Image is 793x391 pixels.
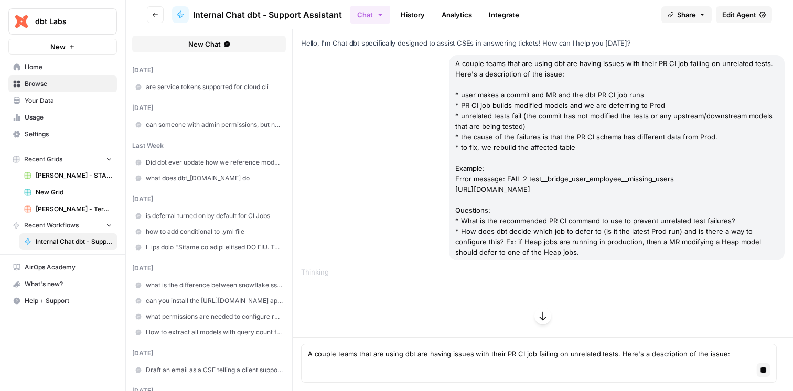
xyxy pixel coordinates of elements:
[146,312,283,321] span: what permissions are needed to configure repository
[9,276,116,292] div: What's new?
[8,218,117,233] button: Recent Workflows
[8,8,117,35] button: Workspace: dbt Labs
[8,126,117,143] a: Settings
[132,66,286,75] div: [DATE]
[146,120,283,129] span: can someone with admin permissions, but not account admin permissions, invite users
[132,170,286,186] a: what does dbt_[DOMAIN_NAME] do
[146,243,283,252] span: L ips dolo "Sitame co adipi elitsed DO EIU. Tempo: IncidIduntuTlabo etdolor magnaaliqua 'ENI_ADMI...
[12,12,31,31] img: dbt Labs Logo
[132,264,286,273] div: [DATE]
[19,184,117,201] a: New Grid
[132,208,286,224] a: is deferral turned on by default for CI Jobs
[188,39,221,49] span: New Chat
[146,296,283,306] span: can you install the [URL][DOMAIN_NAME] app outside of dbt
[435,6,478,23] a: Analytics
[132,309,286,324] a: what permissions are needed to configure repository
[25,129,112,139] span: Settings
[24,155,62,164] span: Recent Grids
[132,240,286,255] a: L ips dolo "Sitame co adipi elitsed DO EIU. Tempo: IncidIduntuTlabo etdolor magnaaliqua 'ENI_ADMI...
[25,296,112,306] span: Help + Support
[132,293,286,309] a: can you install the [URL][DOMAIN_NAME] app outside of dbt
[132,36,286,52] button: New Chat
[8,39,117,55] button: New
[146,328,283,337] span: How to extract all models with query count from the catalog?
[146,211,283,221] span: is deferral turned on by default for CI Jobs
[483,6,526,23] a: Integrate
[146,365,283,375] span: Draft an email as a CSE telling a client supporting core and custom code is outside of dbt suppor...
[8,276,117,292] button: What's new?
[132,349,286,358] div: [DATE]
[25,113,112,122] span: Usage
[146,173,283,183] span: what does dbt_[DOMAIN_NAME] do
[25,62,112,72] span: Home
[716,6,772,23] a: Edit Agent
[50,41,66,52] span: New
[301,38,637,49] p: Hello, I'm Chat dbt specifically designed to assist CSEs in answering tickets! How can I help you...
[19,233,117,250] a: Internal Chat dbt - Support Assistant
[146,280,283,290] span: what is the difference between snowflake sso and external oauth for snowflake
[8,75,117,92] a: Browse
[132,194,286,204] div: [DATE]
[172,6,342,23] a: Internal Chat dbt - Support Assistant
[661,6,712,23] button: Share
[132,79,286,95] a: are service tokens supported for cloud cli
[19,201,117,218] a: [PERSON_NAME] - Teradata Converter Grid
[132,362,286,378] a: Draft an email as a CSE telling a client supporting core and custom code is outside of dbt suppor...
[301,267,785,277] div: Thinking
[25,263,112,272] span: AirOps Academy
[132,103,286,113] div: [DATE]
[36,204,112,214] span: [PERSON_NAME] - Teradata Converter Grid
[132,277,286,293] a: what is the difference between snowflake sso and external oauth for snowflake
[35,16,99,27] span: dbt Labs
[8,259,117,276] a: AirOps Academy
[722,9,756,20] span: Edit Agent
[8,292,117,309] button: Help + Support
[8,92,117,109] a: Your Data
[132,155,286,170] a: Did dbt ever update how we reference model versioning from _v1 to .v1 or vice versa
[193,8,342,21] span: Internal Chat dbt - Support Assistant
[449,55,785,260] div: A couple teams that are using dbt are having issues with their PR CI job failing on unrelated tes...
[132,117,286,133] a: can someone with admin permissions, but not account admin permissions, invite users
[24,221,79,230] span: Recent Workflows
[132,224,286,240] a: how to add conditional to .yml file
[677,9,696,20] span: Share
[36,237,112,246] span: Internal Chat dbt - Support Assistant
[350,6,390,24] button: Chat
[36,171,112,180] span: [PERSON_NAME] - START HERE - Step 1 - dbt Stored PrOcedure Conversion Kit Grid
[25,96,112,105] span: Your Data
[36,188,112,197] span: New Grid
[132,141,286,150] div: last week
[394,6,431,23] a: History
[8,59,117,75] a: Home
[329,267,335,277] div: ...
[19,167,117,184] a: [PERSON_NAME] - START HERE - Step 1 - dbt Stored PrOcedure Conversion Kit Grid
[146,158,283,167] span: Did dbt ever update how we reference model versioning from _v1 to .v1 or vice versa
[8,151,117,167] button: Recent Grids
[25,79,112,89] span: Browse
[146,82,283,92] span: are service tokens supported for cloud cli
[8,109,117,126] a: Usage
[132,324,286,340] a: How to extract all models with query count from the catalog?
[146,227,283,236] span: how to add conditional to .yml file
